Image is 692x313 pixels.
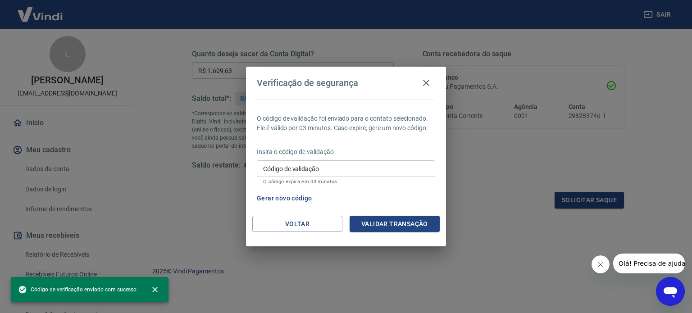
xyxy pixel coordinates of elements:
[656,277,685,306] iframe: Botão para abrir a janela de mensagens
[592,255,610,273] iframe: Fechar mensagem
[253,190,316,207] button: Gerar novo código
[257,147,435,157] p: Insira o código de validação
[257,114,435,133] p: O código de validação foi enviado para o contato selecionado. Ele é válido por 03 minutos. Caso e...
[257,77,358,88] h4: Verificação de segurança
[350,216,440,232] button: Validar transação
[613,254,685,273] iframe: Mensagem da empresa
[5,6,76,14] span: Olá! Precisa de ajuda?
[145,280,165,299] button: close
[263,179,429,185] p: O código expira em 03 minutos.
[252,216,342,232] button: Voltar
[18,285,138,294] span: Código de verificação enviado com sucesso.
